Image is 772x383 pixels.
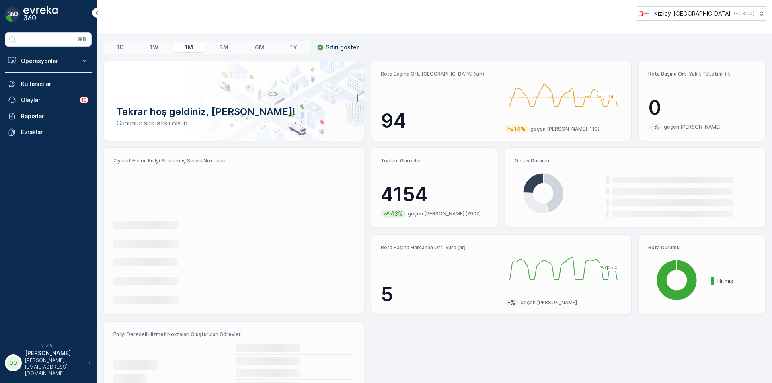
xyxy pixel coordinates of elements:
a: Kullanıcılar [5,76,92,92]
p: 94 [381,109,498,133]
p: geçen [PERSON_NAME] (110) [530,126,600,132]
img: logo_dark-DEwI_e13.png [23,6,58,23]
p: 1M [185,43,193,51]
p: Ziyaret Edilen En İyi Sıralanmış Servis Noktaları [113,158,354,164]
p: 43% [390,210,404,218]
p: -% [651,123,660,131]
p: 1Y [290,43,297,51]
p: -% [507,299,516,307]
p: Toplam Görevler [381,158,488,164]
a: Olaylar13 [5,92,92,108]
p: [PERSON_NAME][EMAIL_ADDRESS][DOMAIN_NAME] [25,357,84,377]
p: En İyi Dereceli Hizmet Noktaları Oluşturulan Görevler [113,331,354,338]
p: geçen [PERSON_NAME] (2902) [408,211,481,217]
p: 1W [150,43,158,51]
p: Evraklar [21,128,88,136]
p: 5 [381,283,498,307]
span: v 1.48.1 [5,343,92,348]
p: 4154 [381,182,488,207]
p: 0 [648,96,756,120]
a: Evraklar [5,124,92,140]
img: logo [5,6,21,23]
p: Gününüz sıfır-atıklı olsun [117,118,351,128]
p: 6M [255,43,264,51]
img: k%C4%B1z%C4%B1lay.png [637,9,651,18]
a: Raporlar [5,108,92,124]
p: Görev Durumu [515,158,756,164]
p: Tekrar hoş geldiniz, [PERSON_NAME]! [117,105,351,118]
p: Rota Başına Ort. [GEOGRAPHIC_DATA] (km) [381,71,498,77]
p: Raporlar [21,112,88,120]
button: Kızılay-[GEOGRAPHIC_DATA](+03:00) [637,6,766,21]
p: [PERSON_NAME] [25,349,84,357]
p: ⌘B [78,36,86,43]
p: 1D [117,43,124,51]
p: Rota Durumu [648,244,756,251]
p: Kullanıcılar [21,80,88,88]
p: 13 [81,97,87,103]
p: ( +03:00 ) [734,10,754,17]
p: 3M [219,43,228,51]
p: Sıfırı göster [326,43,359,51]
div: OO [7,356,20,369]
button: OO[PERSON_NAME][PERSON_NAME][EMAIL_ADDRESS][DOMAIN_NAME] [5,349,92,377]
p: Olaylar [21,96,75,104]
p: 14% [513,125,526,133]
p: Rota Başına Harcanan Ort. Süre (hr) [381,244,498,251]
p: Bitmiş [717,277,756,285]
p: Operasyonlar [21,57,76,65]
p: geçen [PERSON_NAME] [664,124,721,130]
p: geçen [PERSON_NAME] [520,299,577,306]
p: Kızılay-[GEOGRAPHIC_DATA] [654,10,731,18]
button: Operasyonlar [5,53,92,69]
p: Rota Başına Ort. Yakıt Tüketimi (lt) [648,71,756,77]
